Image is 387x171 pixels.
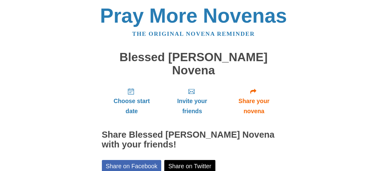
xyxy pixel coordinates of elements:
[162,83,222,119] a: Invite your friends
[168,96,216,116] span: Invite your friends
[108,96,156,116] span: Choose start date
[102,83,162,119] a: Choose start date
[102,51,285,77] h1: Blessed [PERSON_NAME] Novena
[223,83,285,119] a: Share your novena
[229,96,279,116] span: Share your novena
[100,4,287,27] a: Pray More Novenas
[102,130,285,150] h2: Share Blessed [PERSON_NAME] Novena with your friends!
[132,31,255,37] a: The original novena reminder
